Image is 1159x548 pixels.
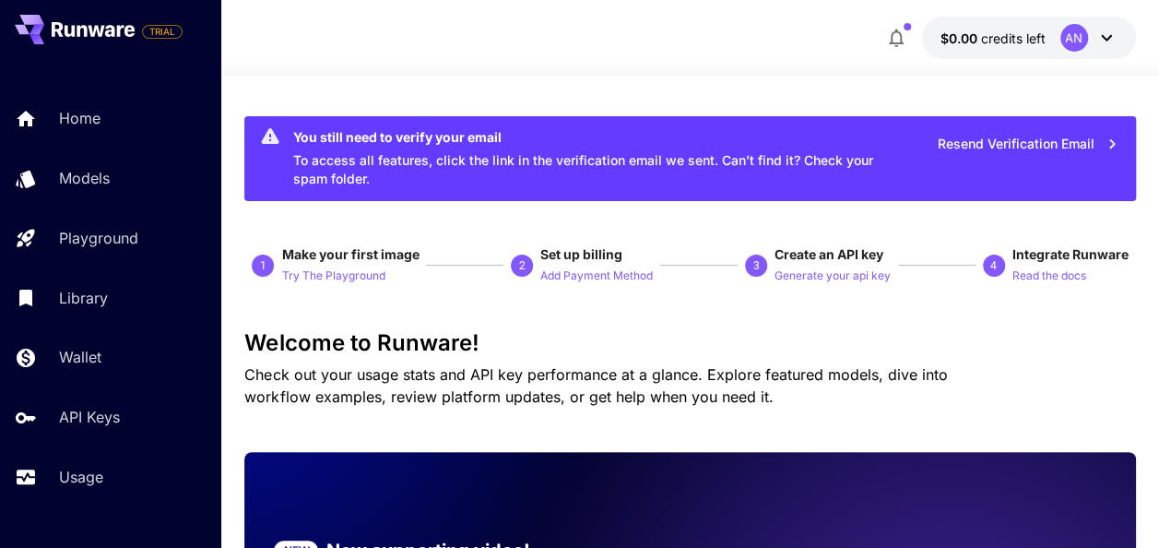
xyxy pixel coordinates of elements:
[940,30,981,46] span: $0.00
[775,268,891,285] p: Generate your api key
[981,30,1046,46] span: credits left
[59,466,103,488] p: Usage
[292,127,882,147] div: You still need to verify your email
[922,17,1136,59] button: $0.00AN
[1012,268,1086,285] p: Read the docs
[59,346,101,368] p: Wallet
[143,25,182,39] span: TRIAL
[1012,246,1129,262] span: Integrate Runware
[540,246,622,262] span: Set up billing
[260,257,266,274] p: 1
[990,257,997,274] p: 4
[928,125,1129,163] button: Resend Verification Email
[752,257,759,274] p: 3
[59,167,110,189] p: Models
[281,246,419,262] span: Make your first image
[59,227,138,249] p: Playground
[519,257,526,274] p: 2
[292,122,882,196] div: To access all features, click the link in the verification email we sent. Can’t find it? Check yo...
[1060,24,1088,52] div: AN
[1012,264,1086,286] button: Read the docs
[142,20,183,42] span: Add your payment card to enable full platform functionality.
[59,287,108,309] p: Library
[244,330,1135,356] h3: Welcome to Runware!
[775,264,891,286] button: Generate your api key
[59,406,120,428] p: API Keys
[940,29,1046,48] div: $0.00
[59,107,101,129] p: Home
[775,246,883,262] span: Create an API key
[540,264,653,286] button: Add Payment Method
[540,268,653,285] p: Add Payment Method
[281,268,384,285] p: Try The Playground
[244,365,947,406] span: Check out your usage stats and API key performance at a glance. Explore featured models, dive int...
[281,264,384,286] button: Try The Playground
